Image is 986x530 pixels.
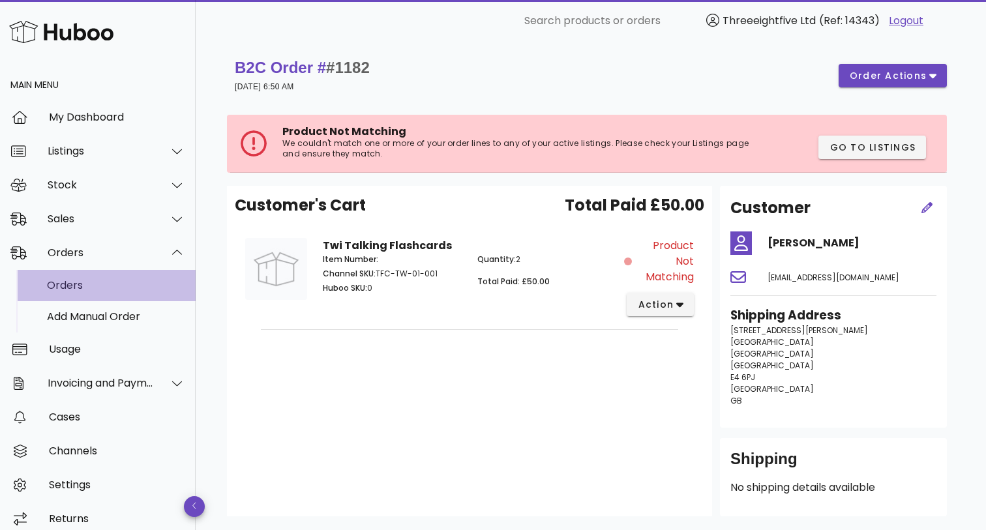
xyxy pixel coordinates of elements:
[730,348,814,359] span: [GEOGRAPHIC_DATA]
[47,310,185,323] div: Add Manual Order
[730,336,814,347] span: [GEOGRAPHIC_DATA]
[477,254,616,265] p: 2
[635,238,694,285] span: Product Not Matching
[477,254,516,265] span: Quantity:
[730,372,755,383] span: E4 6PJ
[326,59,370,76] span: #1182
[323,282,367,293] span: Huboo SKU:
[730,306,936,325] h3: Shipping Address
[49,111,185,123] div: My Dashboard
[730,360,814,371] span: [GEOGRAPHIC_DATA]
[48,246,154,259] div: Orders
[49,343,185,355] div: Usage
[730,449,936,480] div: Shipping
[730,325,868,336] span: [STREET_ADDRESS][PERSON_NAME]
[829,141,916,155] span: Go to Listings
[818,136,926,159] button: Go to Listings
[49,478,185,491] div: Settings
[48,377,154,389] div: Invoicing and Payments
[48,213,154,225] div: Sales
[235,82,294,91] small: [DATE] 6:50 AM
[282,124,406,139] span: Product Not Matching
[47,279,185,291] div: Orders
[627,293,694,316] button: action
[282,138,754,159] p: We couldn't match one or more of your order lines to any of your active listings. Please check yo...
[819,13,880,28] span: (Ref: 14343)
[49,411,185,423] div: Cases
[839,64,947,87] button: order actions
[245,238,307,300] img: Product Image
[637,298,674,312] span: action
[849,69,927,83] span: order actions
[323,282,462,294] p: 0
[323,254,378,265] span: Item Number:
[730,196,811,220] h2: Customer
[477,276,550,287] span: Total Paid: £50.00
[235,59,370,76] strong: B2C Order #
[730,395,742,406] span: GB
[723,13,816,28] span: Threeeightfive Ltd
[730,383,814,394] span: [GEOGRAPHIC_DATA]
[235,194,366,217] span: Customer's Cart
[49,445,185,457] div: Channels
[9,18,113,46] img: Huboo Logo
[323,238,452,253] strong: Twi Talking Flashcards
[565,194,704,217] span: Total Paid £50.00
[323,268,376,279] span: Channel SKU:
[889,13,923,29] a: Logout
[49,512,185,525] div: Returns
[48,179,154,191] div: Stock
[323,268,462,280] p: TFC-TW-01-001
[48,145,154,157] div: Listings
[730,480,936,495] p: No shipping details available
[768,272,899,283] span: [EMAIL_ADDRESS][DOMAIN_NAME]
[768,235,936,251] h4: [PERSON_NAME]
